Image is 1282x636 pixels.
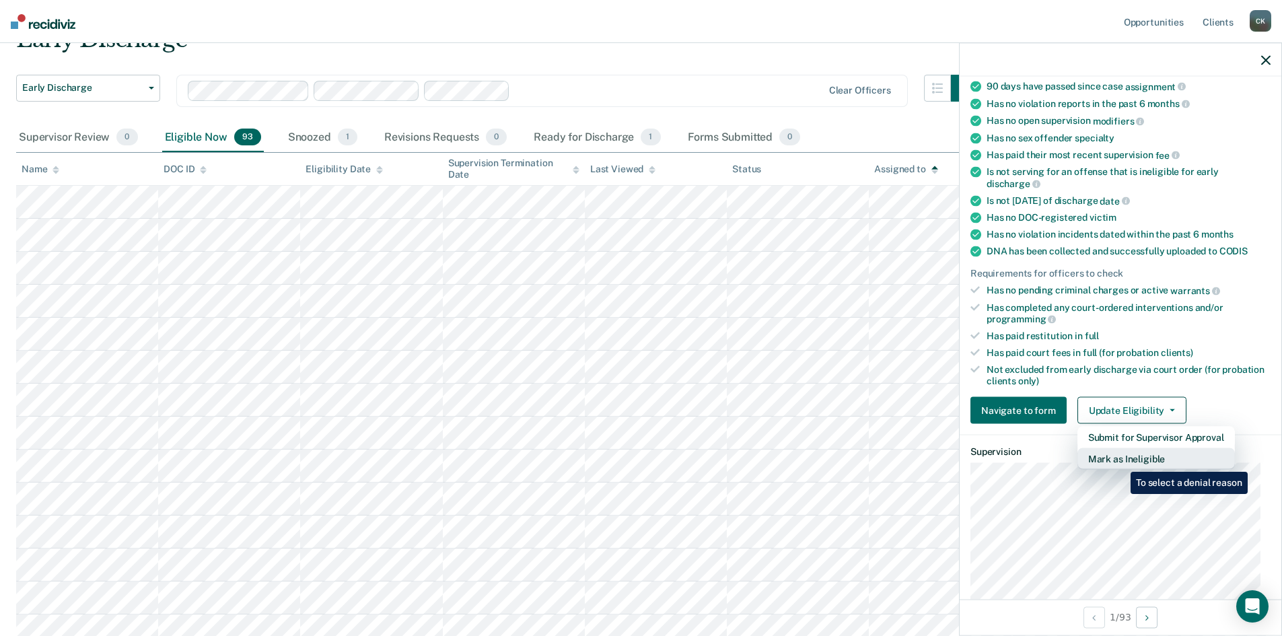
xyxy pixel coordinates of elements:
[1170,285,1220,296] span: warrants
[162,123,264,153] div: Eligible Now
[987,195,1271,207] div: Is not [DATE] of discharge
[306,164,383,175] div: Eligibility Date
[234,129,261,146] span: 93
[382,123,509,153] div: Revisions Requests
[1236,590,1269,623] div: Open Intercom Messenger
[1147,98,1190,109] span: months
[987,115,1271,127] div: Has no open supervision
[1155,149,1180,160] span: fee
[1161,347,1193,358] span: clients)
[987,98,1271,110] div: Has no violation reports in the past 6
[987,166,1271,189] div: Is not serving for an offense that is ineligible for early
[987,285,1271,297] div: Has no pending criminal charges or active
[970,446,1271,458] dt: Supervision
[486,129,507,146] span: 0
[987,347,1271,359] div: Has paid court fees in full (for probation
[1201,229,1234,240] span: months
[970,268,1271,279] div: Requirements for officers to check
[1083,606,1105,628] button: Previous Opportunity
[641,129,660,146] span: 1
[1077,397,1186,424] button: Update Eligibility
[1219,246,1248,256] span: CODIS
[1100,195,1129,206] span: date
[1136,606,1158,628] button: Next Opportunity
[987,363,1271,386] div: Not excluded from early discharge via court order (for probation clients
[164,164,207,175] div: DOC ID
[1077,448,1235,470] button: Mark as Ineligible
[116,129,137,146] span: 0
[732,164,761,175] div: Status
[987,149,1271,161] div: Has paid their most recent supervision
[1125,81,1186,92] span: assignment
[1077,427,1235,448] button: Submit for Supervisor Approval
[960,599,1281,635] div: 1 / 93
[1093,116,1145,127] span: modifiers
[987,330,1271,342] div: Has paid restitution in
[1085,330,1099,341] span: full
[285,123,360,153] div: Snoozed
[16,26,978,64] div: Early Discharge
[874,164,937,175] div: Assigned to
[16,123,141,153] div: Supervisor Review
[987,302,1271,324] div: Has completed any court-ordered interventions and/or
[970,397,1072,424] a: Navigate to form
[987,229,1271,240] div: Has no violation incidents dated within the past 6
[987,132,1271,143] div: Has no sex offender
[11,14,75,29] img: Recidiviz
[987,81,1271,93] div: 90 days have passed since case
[829,85,891,96] div: Clear officers
[987,246,1271,257] div: DNA has been collected and successfully uploaded to
[987,314,1056,324] span: programming
[22,82,143,94] span: Early Discharge
[685,123,804,153] div: Forms Submitted
[987,178,1040,189] span: discharge
[448,157,579,180] div: Supervision Termination Date
[531,123,663,153] div: Ready for Discharge
[970,397,1067,424] button: Navigate to form
[779,129,800,146] span: 0
[1250,10,1271,32] div: C K
[1075,132,1114,143] span: specialty
[1090,212,1116,223] span: victim
[22,164,59,175] div: Name
[590,164,655,175] div: Last Viewed
[987,212,1271,223] div: Has no DOC-registered
[338,129,357,146] span: 1
[1018,375,1039,386] span: only)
